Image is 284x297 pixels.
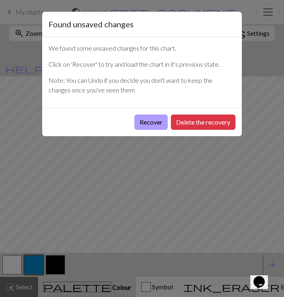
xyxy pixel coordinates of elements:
[134,115,168,130] button: Recover
[49,76,235,95] p: Note: You can Undo if you decide you don't want to keep the changes once you've seen them
[49,18,134,30] h5: Found unsaved changes
[171,115,235,130] button: Delete the recovery
[49,59,235,69] p: Click on 'Recover' to try and load the chart in it's previous state.
[250,265,276,289] iframe: chat widget
[49,43,235,53] p: We found some unsaved changes for this chart.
